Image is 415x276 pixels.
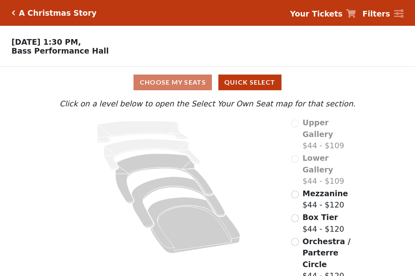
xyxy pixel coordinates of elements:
span: Upper Gallery [302,118,333,139]
span: Mezzanine [302,189,348,198]
label: $44 - $109 [302,152,357,187]
p: Click on a level below to open the Select Your Own Seat map for that section. [58,98,357,110]
path: Lower Gallery - Seats Available: 0 [104,139,201,170]
a: Your Tickets [290,8,356,20]
h5: A Christmas Story [19,8,97,18]
path: Upper Gallery - Seats Available: 0 [97,121,189,143]
label: $44 - $109 [302,117,357,151]
span: Orchestra / Parterre Circle [302,237,350,269]
label: $44 - $120 [302,188,348,211]
strong: Your Tickets [290,9,343,18]
span: Lower Gallery [302,154,333,174]
path: Orchestra / Parterre Circle - Seats Available: 120 [148,197,240,253]
label: $44 - $120 [302,212,344,234]
span: Box Tier [302,213,338,222]
a: Filters [362,8,403,20]
button: Quick Select [218,75,281,90]
strong: Filters [362,9,390,18]
a: Click here to go back to filters [12,10,15,16]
